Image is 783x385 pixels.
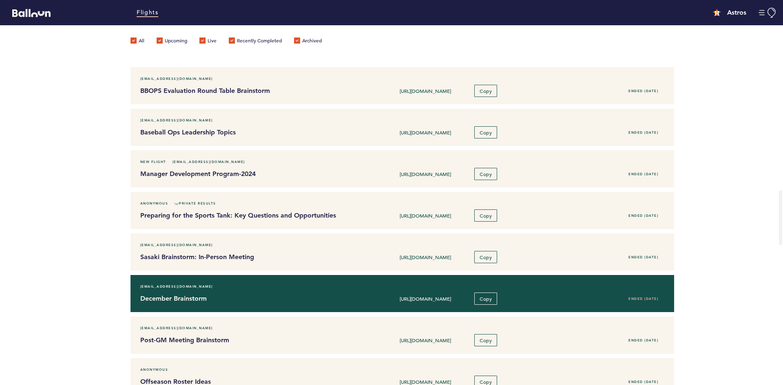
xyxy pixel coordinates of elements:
[628,89,658,93] span: Ended [DATE]
[628,380,658,384] span: Ended [DATE]
[294,37,322,46] label: Archived
[174,199,216,207] span: Private Results
[480,171,492,177] span: Copy
[474,293,497,305] button: Copy
[140,75,213,83] span: [EMAIL_ADDRESS][DOMAIN_NAME]
[6,8,51,17] a: Balloon
[480,212,492,219] span: Copy
[474,209,497,222] button: Copy
[140,128,352,137] h4: Baseball Ops Leadership Topics
[628,255,658,259] span: Ended [DATE]
[140,294,352,304] h4: December Brainstorm
[229,37,282,46] label: Recently Completed
[140,158,166,166] span: New Flight
[140,335,352,345] h4: Post-GM Meeting Brainstorm
[140,211,352,220] h4: Preparing for the Sports Tank: Key Questions and Opportunities
[474,85,497,97] button: Copy
[140,116,213,124] span: [EMAIL_ADDRESS][DOMAIN_NAME]
[140,324,213,332] span: [EMAIL_ADDRESS][DOMAIN_NAME]
[628,297,658,301] span: Ended [DATE]
[173,158,245,166] span: [EMAIL_ADDRESS][DOMAIN_NAME]
[140,86,352,96] h4: BBOPS Evaluation Round Table Brainstorm
[474,126,497,139] button: Copy
[140,282,213,290] span: [EMAIL_ADDRESS][DOMAIN_NAME]
[140,252,352,262] h4: Sasaki Brainstorm: In-Person Meeting
[474,334,497,346] button: Copy
[759,8,777,18] button: Manage Account
[12,9,51,17] svg: Balloon
[474,251,497,263] button: Copy
[480,254,492,260] span: Copy
[628,338,658,342] span: Ended [DATE]
[480,337,492,343] span: Copy
[140,169,352,179] h4: Manager Development Program-2024
[480,295,492,302] span: Copy
[140,365,168,374] span: Anonymous
[137,8,158,17] a: Flights
[130,37,144,46] label: All
[480,378,492,385] span: Copy
[140,199,168,207] span: Anonymous
[628,130,658,134] span: Ended [DATE]
[628,213,658,218] span: Ended [DATE]
[474,168,497,180] button: Copy
[727,8,746,18] h4: Astros
[157,37,187,46] label: Upcoming
[480,88,492,94] span: Copy
[199,37,217,46] label: Live
[140,241,213,249] span: [EMAIL_ADDRESS][DOMAIN_NAME]
[628,172,658,176] span: Ended [DATE]
[480,129,492,136] span: Copy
